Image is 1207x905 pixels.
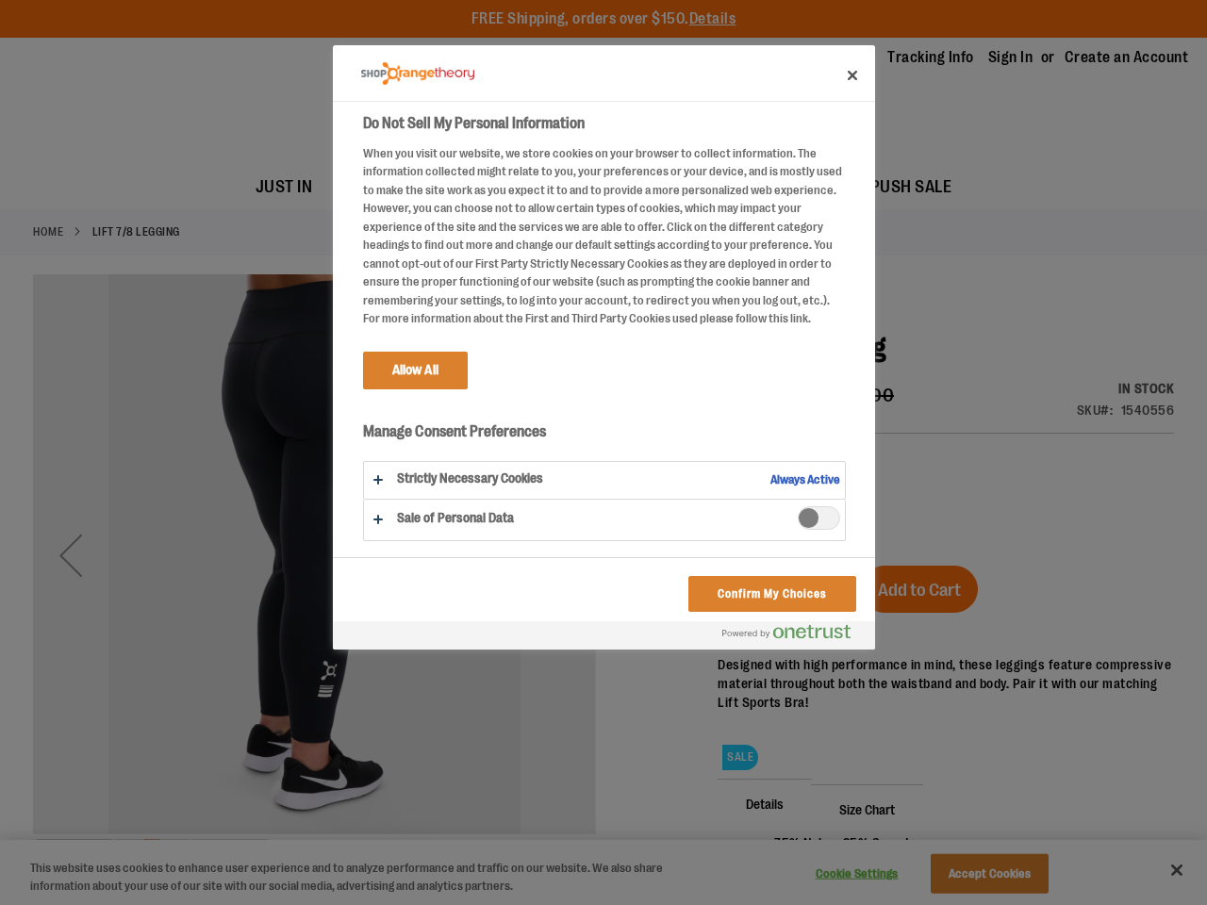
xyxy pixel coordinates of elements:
[333,45,875,650] div: Do Not Sell My Personal Information
[363,422,846,452] h3: Manage Consent Preferences
[832,55,873,96] button: Close
[722,624,851,639] img: Powered by OneTrust Opens in a new Tab
[688,576,855,612] button: Confirm My Choices
[363,112,846,135] h2: Do Not Sell My Personal Information
[798,506,840,530] span: Sale of Personal Data
[722,624,866,648] a: Powered by OneTrust Opens in a new Tab
[363,144,846,328] div: When you visit our website, we store cookies on your browser to collect information. The informat...
[363,352,468,389] button: Allow All
[361,62,474,86] img: Company Logo
[361,55,474,92] div: Company Logo
[333,45,875,650] div: Preference center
